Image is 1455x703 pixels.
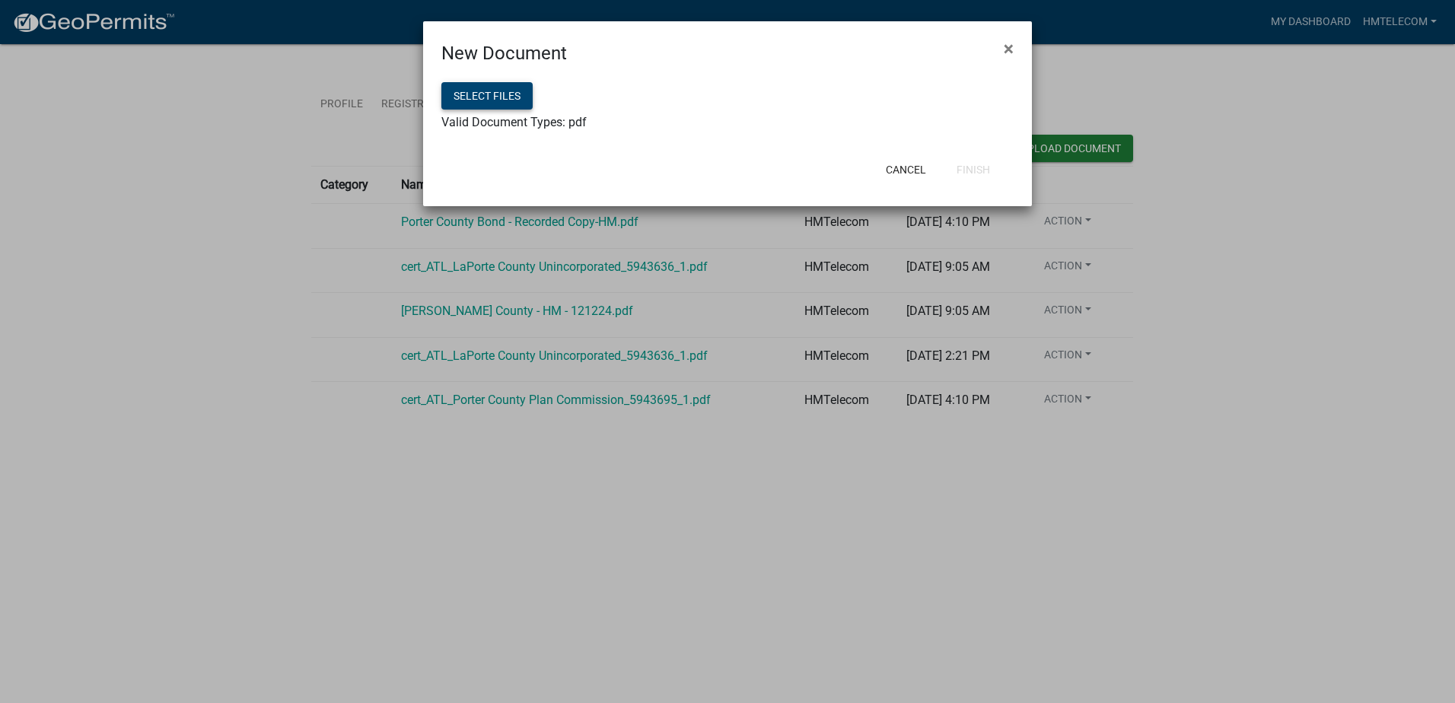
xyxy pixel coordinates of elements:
button: Close [992,27,1026,70]
button: Select files [441,82,533,110]
h4: New Document [441,40,567,67]
button: Cancel [874,156,938,183]
span: × [1004,38,1014,59]
button: Finish [944,156,1002,183]
span: Valid Document Types: pdf [441,115,587,129]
